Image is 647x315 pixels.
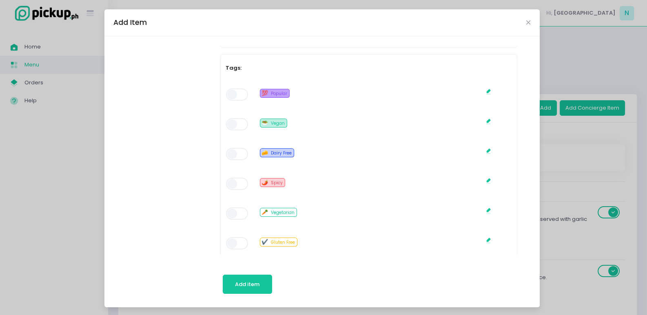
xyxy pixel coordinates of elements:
span: Vegetarian [270,209,294,216]
span: Popular [270,90,287,97]
span: 🧀 [261,149,268,156]
span: ✔️ [261,238,268,246]
span: Dairy Free [270,150,291,156]
span: Add item [235,280,259,288]
label: Tags: [221,60,270,75]
span: 💯 [261,89,268,97]
button: Add item [223,275,272,294]
span: 🥗 [261,119,268,127]
span: Gluten Free [270,239,295,245]
span: Vegan [270,120,284,126]
span: 🥕 [261,208,268,216]
button: Close [526,20,530,24]
span: Spicy [270,180,282,186]
div: Add Item [113,17,147,28]
span: 🌶️ [261,178,268,186]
